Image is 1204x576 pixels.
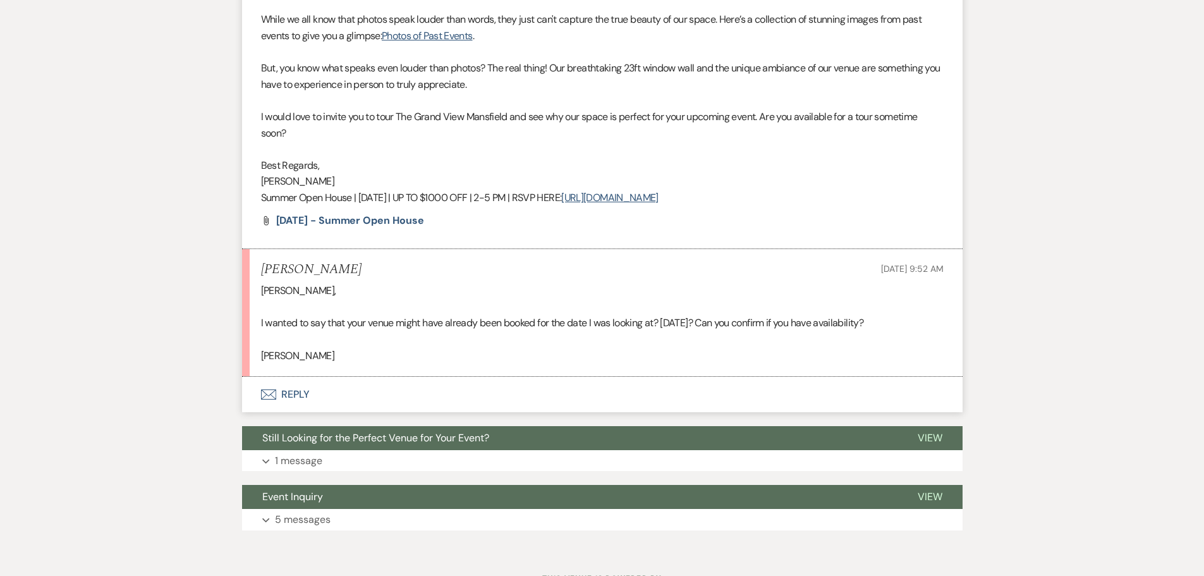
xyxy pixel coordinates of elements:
a: Photos of Past Events [382,29,473,42]
button: View [897,485,963,509]
p: [PERSON_NAME] [261,173,944,190]
span: Event Inquiry [262,490,323,503]
p: But, you know what speaks even louder than photos? The real thing! Our breathtaking 23ft window w... [261,60,944,92]
button: View [897,426,963,450]
button: Event Inquiry [242,485,897,509]
p: While we all know that photos speak louder than words, they just can't capture the true beauty of... [261,11,944,44]
p: I would love to invite you to tour The Grand View Mansfield and see why our space is perfect for ... [261,109,944,141]
span: Summer Open House | [DATE] | UP TO $1000 OFF | 2-5 PM | RSVP HERE: [261,191,562,204]
a: [URL][DOMAIN_NAME] [561,191,658,204]
p: I wanted to say that your venue might have already been booked for the date I was looking at? [DA... [261,315,944,331]
h5: [PERSON_NAME] [261,262,362,278]
p: 1 message [275,453,322,469]
button: Still Looking for the Perfect Venue for Your Event? [242,426,897,450]
p: 5 messages [275,512,331,528]
button: 1 message [242,450,963,472]
span: View [918,490,942,503]
span: [DATE] - Summer Open House [276,214,424,227]
span: View [918,431,942,444]
button: Reply [242,377,963,412]
span: Still Looking for the Perfect Venue for Your Event? [262,431,489,444]
span: [DATE] 9:52 AM [881,263,943,274]
button: 5 messages [242,509,963,530]
p: Best Regards, [261,157,944,174]
a: [DATE] - Summer Open House [276,216,424,226]
p: [PERSON_NAME] [261,348,944,364]
p: [PERSON_NAME], [261,283,944,299]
